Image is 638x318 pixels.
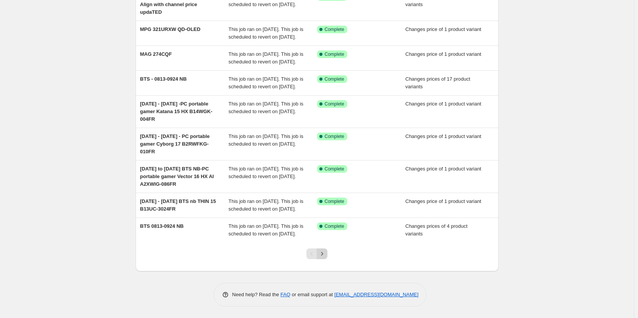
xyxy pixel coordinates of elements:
[140,76,187,82] span: BTS - 0813-0924 NB
[140,101,212,122] span: [DATE] - [DATE] -PC portable gamer Katana 15 HX B14WGK-004FR
[405,133,481,139] span: Changes price of 1 product variant
[325,76,344,82] span: Complete
[325,166,344,172] span: Complete
[405,76,470,89] span: Changes prices of 17 product variants
[325,51,344,57] span: Complete
[228,166,303,179] span: This job ran on [DATE]. This job is scheduled to revert on [DATE].
[325,133,344,140] span: Complete
[228,223,303,237] span: This job ran on [DATE]. This job is scheduled to revert on [DATE].
[140,26,201,32] span: MPG 321URXW QD-OLED
[405,101,481,107] span: Changes price of 1 product variant
[140,133,210,154] span: [DATE] - [DATE] - PC portable gamer Cyborg 17 B2RWFKG-010FR
[325,101,344,107] span: Complete
[228,198,303,212] span: This job ran on [DATE]. This job is scheduled to revert on [DATE].
[232,292,281,297] span: Need help? Read the
[325,198,344,204] span: Complete
[405,51,481,57] span: Changes price of 1 product variant
[290,292,334,297] span: or email support at
[140,166,214,187] span: [DATE] to [DATE] BTS NB-PC portable gamer Vector 16 HX AI A2XWIG-086FR
[306,248,327,259] nav: Pagination
[140,51,172,57] span: MAG 274CQF
[228,133,303,147] span: This job ran on [DATE]. This job is scheduled to revert on [DATE].
[228,76,303,89] span: This job ran on [DATE]. This job is scheduled to revert on [DATE].
[228,101,303,114] span: This job ran on [DATE]. This job is scheduled to revert on [DATE].
[405,26,481,32] span: Changes price of 1 product variant
[325,26,344,32] span: Complete
[317,248,327,259] button: Next
[334,292,418,297] a: [EMAIL_ADDRESS][DOMAIN_NAME]
[405,166,481,172] span: Changes price of 1 product variant
[325,223,344,229] span: Complete
[280,292,290,297] a: FAQ
[140,223,184,229] span: BTS 0813-0924 NB
[405,223,468,237] span: Changes prices of 4 product variants
[228,26,303,40] span: This job ran on [DATE]. This job is scheduled to revert on [DATE].
[140,198,216,212] span: [DATE] - [DATE] BTS nb THIN 15 B13UC-3024FR
[405,198,481,204] span: Changes price of 1 product variant
[228,51,303,65] span: This job ran on [DATE]. This job is scheduled to revert on [DATE].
